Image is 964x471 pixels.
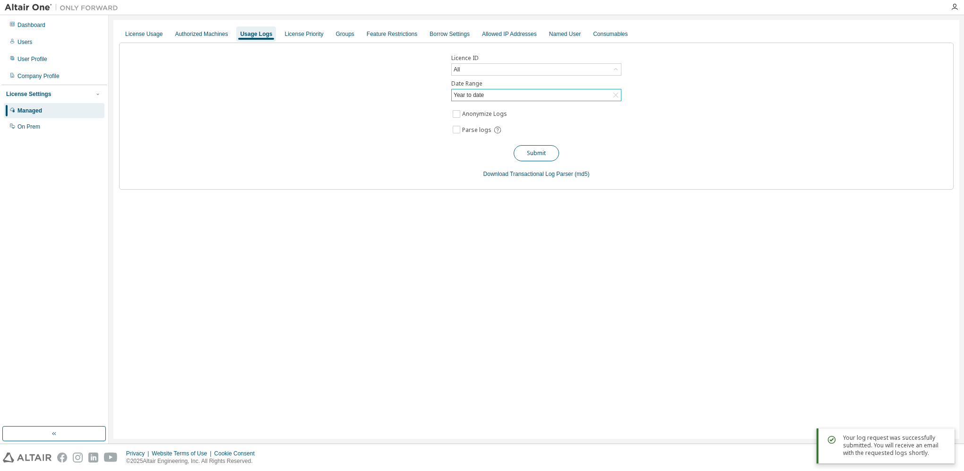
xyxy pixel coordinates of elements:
div: Company Profile [17,72,60,80]
div: Year to date [452,90,485,100]
div: User Profile [17,55,47,63]
p: © 2025 Altair Engineering, Inc. All Rights Reserved. [126,457,260,465]
div: On Prem [17,123,40,131]
label: Anonymize Logs [462,108,509,120]
div: All [452,64,621,75]
img: youtube.svg [104,453,118,462]
div: Feature Restrictions [367,30,417,38]
a: (md5) [575,171,589,177]
div: License Settings [6,90,51,98]
div: Authorized Machines [175,30,228,38]
div: License Usage [125,30,163,38]
div: Privacy [126,450,152,457]
img: facebook.svg [57,453,67,462]
div: Year to date [452,89,621,101]
div: Allowed IP Addresses [482,30,537,38]
label: Licence ID [451,54,621,62]
img: linkedin.svg [88,453,98,462]
div: Groups [336,30,354,38]
div: Named User [549,30,581,38]
label: Date Range [451,80,621,87]
div: All [452,64,461,75]
div: Cookie Consent [214,450,260,457]
img: Altair One [5,3,123,12]
div: Usage Logs [240,30,272,38]
div: Managed [17,107,42,114]
span: Parse logs [462,126,491,134]
img: altair_logo.svg [3,453,52,462]
div: Borrow Settings [430,30,470,38]
div: Users [17,38,32,46]
div: Website Terms of Use [152,450,214,457]
img: instagram.svg [73,453,83,462]
div: Dashboard [17,21,45,29]
div: Consumables [593,30,628,38]
div: Your log request was successfully submitted. You will receive an email with the requested logs sh... [843,434,947,457]
a: Download Transactional Log Parser [483,171,573,177]
button: Submit [514,145,559,161]
div: License Priority [284,30,323,38]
